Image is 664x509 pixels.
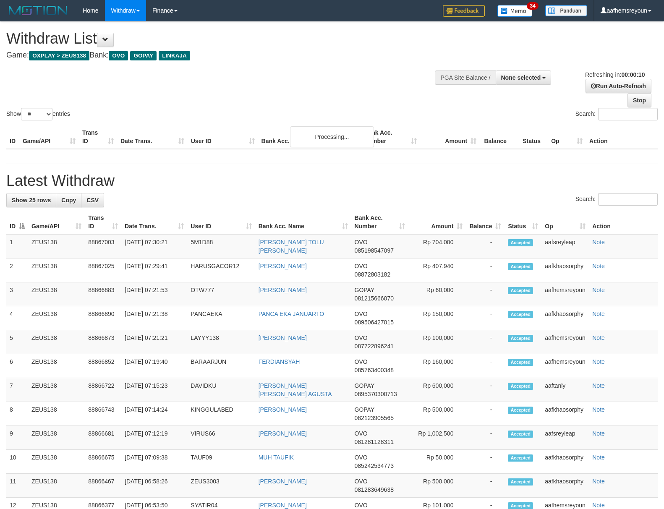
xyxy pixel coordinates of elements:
td: 88867003 [85,234,121,258]
td: [DATE] 07:14:24 [121,402,187,426]
td: KINGGULABED [187,402,255,426]
td: ZEUS138 [28,258,85,282]
td: [DATE] 07:12:19 [121,426,187,450]
td: [DATE] 07:15:23 [121,378,187,402]
td: aafkhaosorphy [541,474,589,498]
td: aafsreyleap [541,234,589,258]
span: 34 [527,2,538,10]
span: OVO [355,454,368,461]
td: 88866743 [85,402,121,426]
span: Copy 089506427015 to clipboard [355,319,394,326]
td: ZEUS138 [28,234,85,258]
h4: Game: Bank: [6,51,434,60]
a: Note [592,478,605,485]
span: Accepted [508,263,533,270]
td: TAUF09 [187,450,255,474]
div: PGA Site Balance / [435,70,495,85]
a: [PERSON_NAME] [259,263,307,269]
td: [DATE] 07:19:40 [121,354,187,378]
th: Op [548,125,586,149]
span: Accepted [508,287,533,294]
td: Rp 500,000 [408,474,466,498]
td: 11 [6,474,28,498]
a: Note [592,287,605,293]
strong: 00:00:10 [621,71,645,78]
span: Accepted [508,359,533,366]
span: Copy 087722896241 to clipboard [355,343,394,350]
td: 5 [6,330,28,354]
td: OTW777 [187,282,255,306]
a: CSV [81,193,104,207]
td: aafhemsreyoun [541,354,589,378]
th: ID: activate to sort column descending [6,210,28,234]
td: 88866467 [85,474,121,498]
a: [PERSON_NAME] [259,334,307,341]
td: - [466,282,505,306]
span: GOPAY [130,51,157,60]
th: Bank Acc. Name [258,125,361,149]
a: [PERSON_NAME] [259,430,307,437]
span: OVO [355,263,368,269]
td: - [466,426,505,450]
a: Run Auto-Refresh [586,79,651,93]
a: [PERSON_NAME] [PERSON_NAME] AGUSTA [259,382,332,397]
td: ZEUS138 [28,330,85,354]
td: - [466,330,505,354]
a: Note [592,239,605,245]
a: Note [592,311,605,317]
th: Amount: activate to sort column ascending [408,210,466,234]
th: Bank Acc. Name: activate to sort column ascending [255,210,351,234]
th: Game/API [19,125,79,149]
a: PANCA EKA JANUARTO [259,311,324,317]
span: None selected [501,74,541,81]
th: Bank Acc. Number: activate to sort column ascending [351,210,409,234]
td: Rp 704,000 [408,234,466,258]
span: Accepted [508,383,533,390]
span: CSV [86,197,99,204]
span: Copy 082123905565 to clipboard [355,415,394,421]
a: [PERSON_NAME] [259,502,307,509]
td: 1 [6,234,28,258]
th: Action [586,125,658,149]
td: Rp 600,000 [408,378,466,402]
a: MUH TAUFIK [259,454,294,461]
img: MOTION_logo.png [6,4,70,17]
a: [PERSON_NAME] [259,287,307,293]
td: - [466,474,505,498]
td: - [466,402,505,426]
th: Balance [480,125,519,149]
a: Note [592,382,605,389]
td: ZEUS138 [28,474,85,498]
td: aafkhaosorphy [541,450,589,474]
a: Stop [627,93,651,107]
td: Rp 150,000 [408,306,466,330]
td: 88866675 [85,450,121,474]
th: Action [589,210,658,234]
a: Note [592,454,605,461]
div: Processing... [290,126,374,147]
th: Op: activate to sort column ascending [541,210,589,234]
span: LINKAJA [159,51,190,60]
th: User ID [188,125,258,149]
th: Amount [420,125,480,149]
span: Accepted [508,335,533,342]
a: Note [592,334,605,341]
label: Search: [575,108,658,120]
td: [DATE] 07:21:21 [121,330,187,354]
img: Feedback.jpg [443,5,485,17]
td: aafsreyleap [541,426,589,450]
td: 5M1D88 [187,234,255,258]
input: Search: [598,108,658,120]
td: 7 [6,378,28,402]
td: - [466,450,505,474]
a: Note [592,263,605,269]
a: [PERSON_NAME] TOLU [PERSON_NAME] [259,239,324,254]
a: Copy [56,193,81,207]
th: Bank Acc. Number [361,125,420,149]
td: Rp 60,000 [408,282,466,306]
a: [PERSON_NAME] [259,478,307,485]
a: Note [592,502,605,509]
td: ZEUS138 [28,426,85,450]
th: Trans ID [79,125,117,149]
span: Accepted [508,407,533,414]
